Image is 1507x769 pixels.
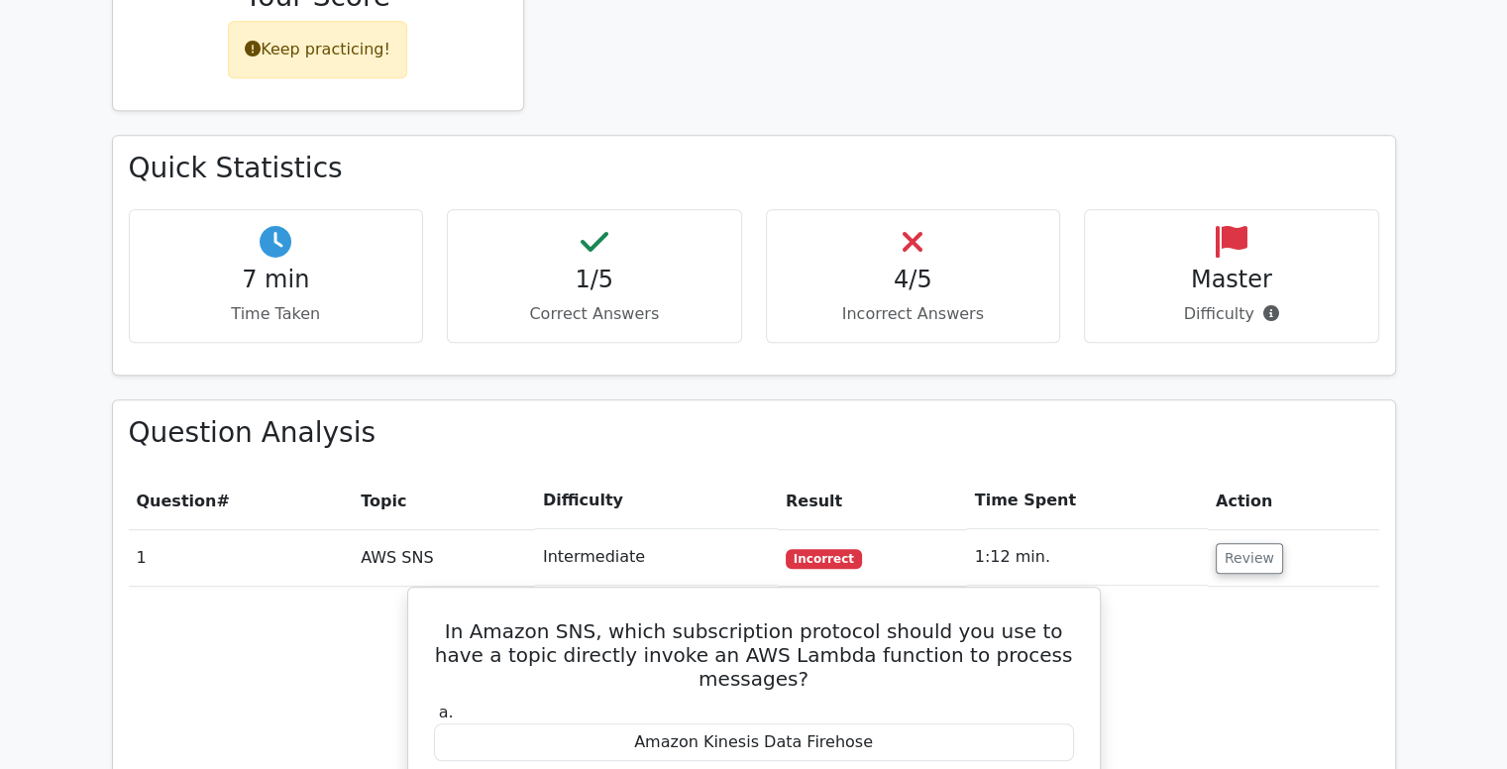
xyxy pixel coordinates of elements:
[353,473,535,529] th: Topic
[535,473,778,529] th: Difficulty
[1101,266,1362,294] h4: Master
[129,529,354,586] td: 1
[786,549,862,569] span: Incorrect
[353,529,535,586] td: AWS SNS
[1216,543,1283,574] button: Review
[228,21,407,78] div: Keep practicing!
[129,416,1379,450] h3: Question Analysis
[783,302,1044,326] p: Incorrect Answers
[137,492,217,510] span: Question
[434,723,1074,762] div: Amazon Kinesis Data Firehose
[535,529,778,586] td: Intermediate
[967,529,1208,586] td: 1:12 min.
[783,266,1044,294] h4: 4/5
[146,266,407,294] h4: 7 min
[432,619,1076,691] h5: In Amazon SNS, which subscription protocol should you use to have a topic directly invoke an AWS ...
[1208,473,1379,529] th: Action
[129,473,354,529] th: #
[129,152,1379,185] h3: Quick Statistics
[967,473,1208,529] th: Time Spent
[464,266,725,294] h4: 1/5
[1101,302,1362,326] p: Difficulty
[439,703,454,721] span: a.
[146,302,407,326] p: Time Taken
[464,302,725,326] p: Correct Answers
[778,473,967,529] th: Result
